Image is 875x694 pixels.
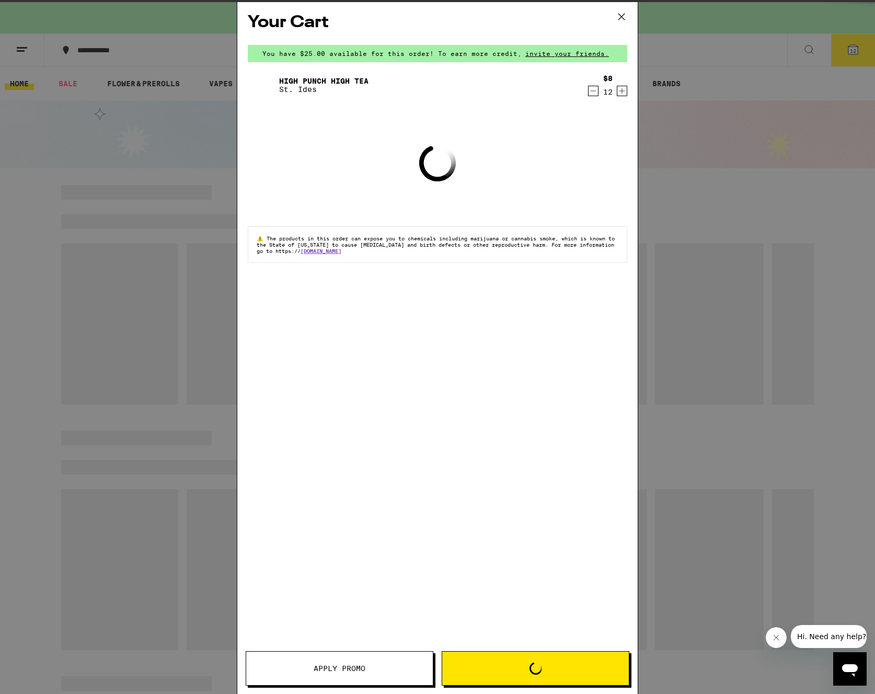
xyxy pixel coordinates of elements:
[279,85,369,94] p: St. Ides
[791,625,867,648] iframe: Message from company
[257,235,615,254] span: The products in this order can expose you to chemicals including marijuana or cannabis smoke, whi...
[246,651,433,686] button: Apply Promo
[603,88,613,96] div: 12
[262,50,522,57] span: You have $25.00 available for this order! To earn more credit,
[257,235,267,241] span: ⚠️
[522,50,613,57] span: invite your friends.
[248,45,627,62] div: You have $25.00 available for this order! To earn more credit,invite your friends.
[833,652,867,686] iframe: Button to launch messaging window
[248,71,277,100] img: High Punch High Tea
[766,627,787,648] iframe: Close message
[301,248,341,254] a: [DOMAIN_NAME]
[248,11,627,34] h2: Your Cart
[588,86,598,96] button: Decrement
[279,77,369,85] a: High Punch High Tea
[603,74,613,83] div: $8
[314,665,365,672] span: Apply Promo
[617,86,627,96] button: Increment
